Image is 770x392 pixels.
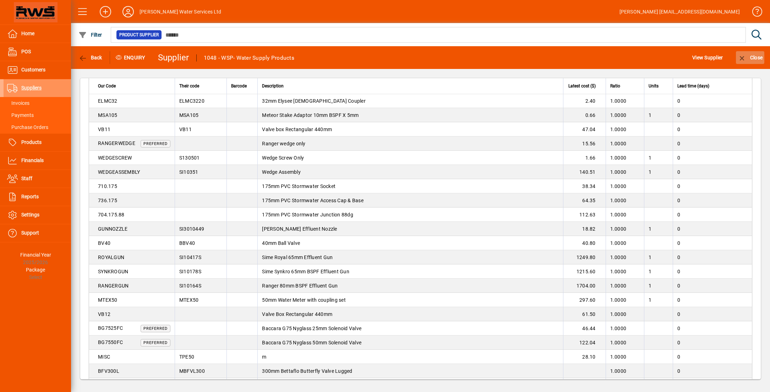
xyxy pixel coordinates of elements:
[262,326,361,331] span: Baccara G75 Nyglass 25mm Solenoid Valve
[98,325,123,331] span: BG7525FC
[563,136,606,151] td: 15.56
[21,230,39,236] span: Support
[98,183,117,189] span: 710.175
[619,6,740,17] div: [PERSON_NAME] [EMAIL_ADDRESS][DOMAIN_NAME]
[644,222,673,236] td: 1
[673,179,752,193] td: 0
[98,339,123,345] span: BG7550FC
[98,311,110,317] span: VB12
[21,157,44,163] span: Financials
[563,222,606,236] td: 18.82
[262,183,335,189] span: 175mm PVC Stormwater Socket
[606,151,644,165] td: 1.0000
[563,108,606,122] td: 0.66
[98,297,118,303] span: MTEX50
[606,108,644,122] td: 1.0000
[262,98,366,104] span: 32mm Elysee [DEMOGRAPHIC_DATA] Coupler
[606,350,644,364] td: 1.0000
[563,321,606,335] td: 46.44
[98,212,125,218] span: 704.175.88
[563,293,606,307] td: 297.60
[179,127,192,132] span: VB11
[606,307,644,321] td: 1.0000
[98,254,124,260] span: ROYALGUN
[262,112,359,118] span: Meteor Stake Adaptor 10mm BSPF X 5mm
[563,279,606,293] td: 1704.00
[644,151,673,165] td: 1
[98,354,110,360] span: MISC
[673,250,752,264] td: 0
[231,82,247,90] span: Barcode
[262,297,346,303] span: 50mm Water Meter with coupling set
[606,364,644,378] td: 1.0000
[262,169,301,175] span: Wedge Assembly
[4,97,71,109] a: Invoices
[606,193,644,208] td: 1.0000
[606,250,644,264] td: 1.0000
[563,151,606,165] td: 1.66
[262,340,361,345] span: Baccara G75 Nyglass 50mm Solenoid Valve
[7,124,48,130] span: Purchase Orders
[644,293,673,307] td: 1
[98,140,135,146] span: RANGERWEDGE
[98,269,128,274] span: SYNKROGUN
[606,94,644,108] td: 1.0000
[4,25,71,43] a: Home
[262,254,333,260] span: Sime Royal 65mm Effluent Gun
[606,222,644,236] td: 1.0000
[179,155,200,161] span: S130501
[730,51,770,64] app-page-header-button: Close enquiry
[231,82,253,90] div: Barcode
[606,122,644,136] td: 1.0000
[673,193,752,208] td: 0
[673,335,752,350] td: 0
[158,52,189,63] div: Supplier
[563,94,606,108] td: 2.40
[98,283,129,289] span: RANGERGUN
[262,354,266,360] span: m
[677,82,743,90] div: Lead time (days)
[179,240,195,246] span: BBV40
[179,226,204,232] span: SI3010449
[606,136,644,151] td: 1.0000
[563,165,606,179] td: 140.51
[563,208,606,222] td: 112.63
[262,212,353,218] span: 175mm PVC Stormwater Junction 88dg
[568,82,596,90] span: Latest cost ($)
[78,55,102,60] span: Back
[94,5,117,18] button: Add
[77,51,104,64] button: Back
[110,52,153,63] div: Enquiry
[563,179,606,193] td: 38.34
[98,112,118,118] span: MSA105
[4,152,71,170] a: Financials
[690,51,725,64] button: View Supplier
[673,165,752,179] td: 0
[179,98,204,104] span: ELMC3220
[7,100,29,106] span: Invoices
[117,5,140,18] button: Profile
[644,264,673,279] td: 1
[262,283,338,289] span: Ranger 80mm BSPF Effluent Gun
[262,368,352,374] span: 300mm Bettaflo Butterfly Valve Lugged
[98,82,170,90] div: Our Code
[98,127,110,132] span: VB11
[4,170,71,188] a: Staff
[179,82,223,90] div: Their code
[98,82,116,90] span: Our Code
[692,52,723,63] span: View Supplier
[179,297,199,303] span: MTEX50
[606,279,644,293] td: 1.0000
[673,151,752,165] td: 0
[4,43,71,61] a: POS
[262,82,558,90] div: Description
[98,169,140,175] span: WEDGEASSEMBLY
[673,264,752,279] td: 0
[21,85,42,91] span: Suppliers
[649,82,659,90] span: Units
[606,208,644,222] td: 1.0000
[262,82,284,90] span: Description
[563,350,606,364] td: 28.10
[179,112,199,118] span: MSA105
[179,82,199,90] span: Their code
